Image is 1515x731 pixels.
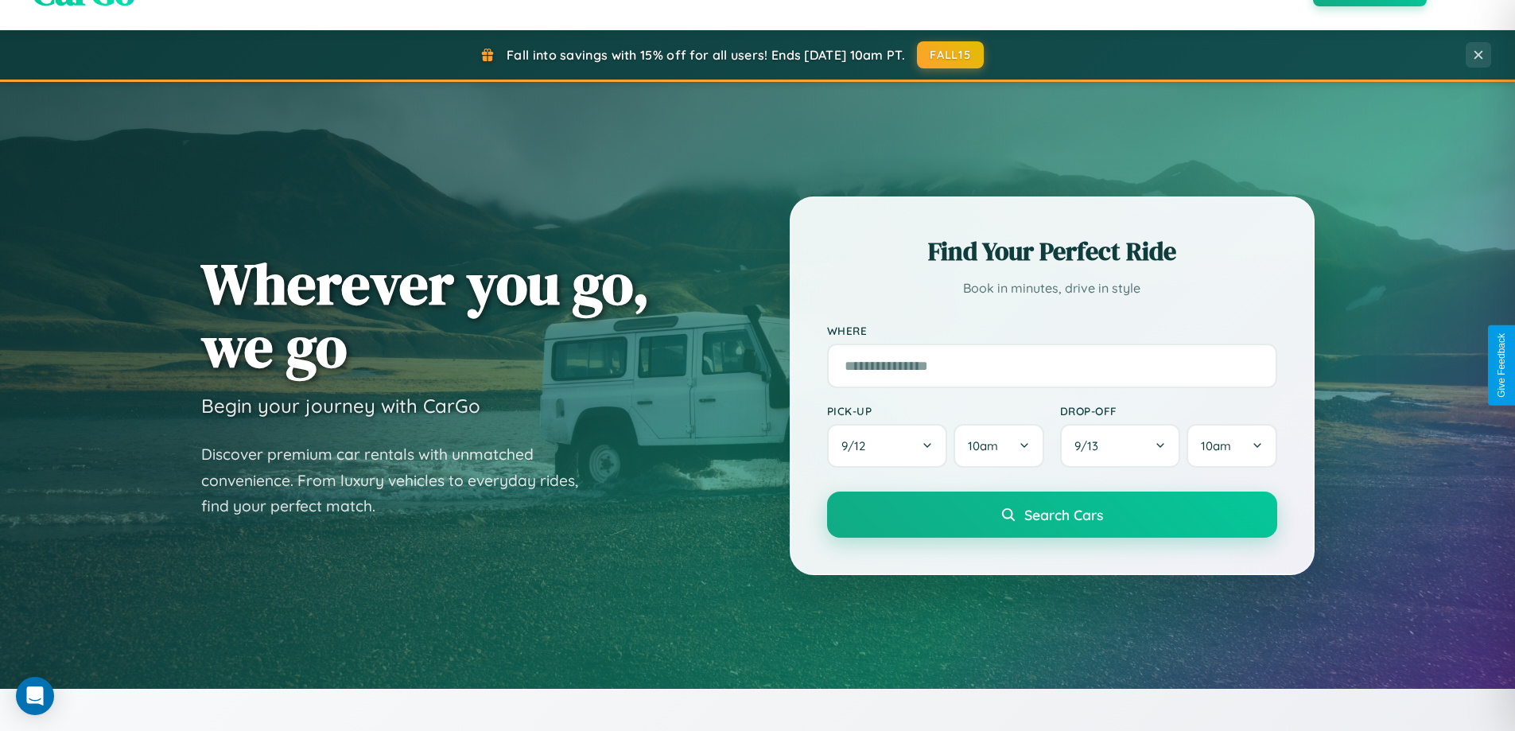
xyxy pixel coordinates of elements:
div: Give Feedback [1496,333,1507,398]
span: 9 / 13 [1074,438,1106,453]
span: 10am [968,438,998,453]
label: Pick-up [827,404,1044,418]
button: 10am [1187,424,1276,468]
h3: Begin your journey with CarGo [201,394,480,418]
label: Where [827,324,1277,337]
button: FALL15 [917,41,984,68]
p: Book in minutes, drive in style [827,277,1277,300]
button: 10am [954,424,1043,468]
label: Drop-off [1060,404,1277,418]
span: 10am [1201,438,1231,453]
button: 9/12 [827,424,948,468]
h2: Find Your Perfect Ride [827,234,1277,269]
div: Open Intercom Messenger [16,677,54,715]
span: 9 / 12 [841,438,873,453]
button: Search Cars [827,492,1277,538]
span: Search Cars [1024,506,1103,523]
span: Fall into savings with 15% off for all users! Ends [DATE] 10am PT. [507,47,905,63]
h1: Wherever you go, we go [201,252,650,378]
button: 9/13 [1060,424,1181,468]
p: Discover premium car rentals with unmatched convenience. From luxury vehicles to everyday rides, ... [201,441,599,519]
